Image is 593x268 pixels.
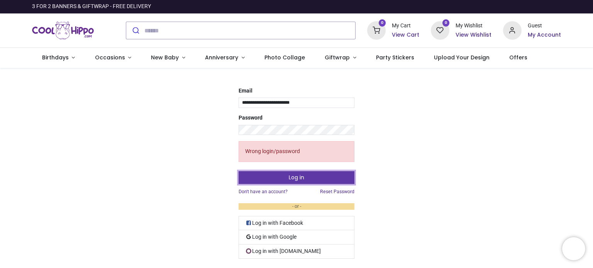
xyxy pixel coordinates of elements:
[264,54,305,61] span: Photo Collage
[239,203,354,210] em: - or -
[367,27,386,33] a: 0
[239,171,354,184] button: Log in
[239,230,354,244] a: Log in with Google
[126,22,144,39] button: Submit
[320,189,354,195] a: Reset Password
[431,27,449,33] a: 0
[442,19,450,27] sup: 0
[32,20,94,41] img: Cool Hippo
[315,48,366,68] a: Giftwrap
[239,216,354,231] a: Log in with Facebook
[85,48,141,68] a: Occasions
[434,54,490,61] span: Upload Your Design
[205,54,238,61] span: Anniversary
[239,87,252,95] label: Email
[392,31,419,39] a: View Cart
[42,54,69,61] span: Birthdays
[239,141,354,162] p: Wrong login/password
[528,31,561,39] a: My Account
[95,54,125,61] span: Occasions
[509,54,527,61] span: Offers
[392,22,419,30] div: My Cart
[239,189,288,195] a: Don't have an account?
[151,54,179,61] span: New Baby
[456,22,491,30] div: My Wishlist
[399,3,561,10] iframe: Customer reviews powered by Trustpilot
[195,48,254,68] a: Anniversary
[376,54,414,61] span: Party Stickers
[562,237,585,260] iframe: Brevo live chat
[32,3,151,10] div: 3 FOR 2 BANNERS & GIFTWRAP - FREE DELIVERY
[528,22,561,30] div: Guest
[239,114,263,122] label: Password
[141,48,195,68] a: New Baby
[32,48,85,68] a: Birthdays
[456,31,491,39] a: View Wishlist
[379,19,386,27] sup: 0
[239,244,354,259] a: Log in with [DOMAIN_NAME]
[32,20,94,41] a: Logo of Cool Hippo
[325,54,350,61] span: Giftwrap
